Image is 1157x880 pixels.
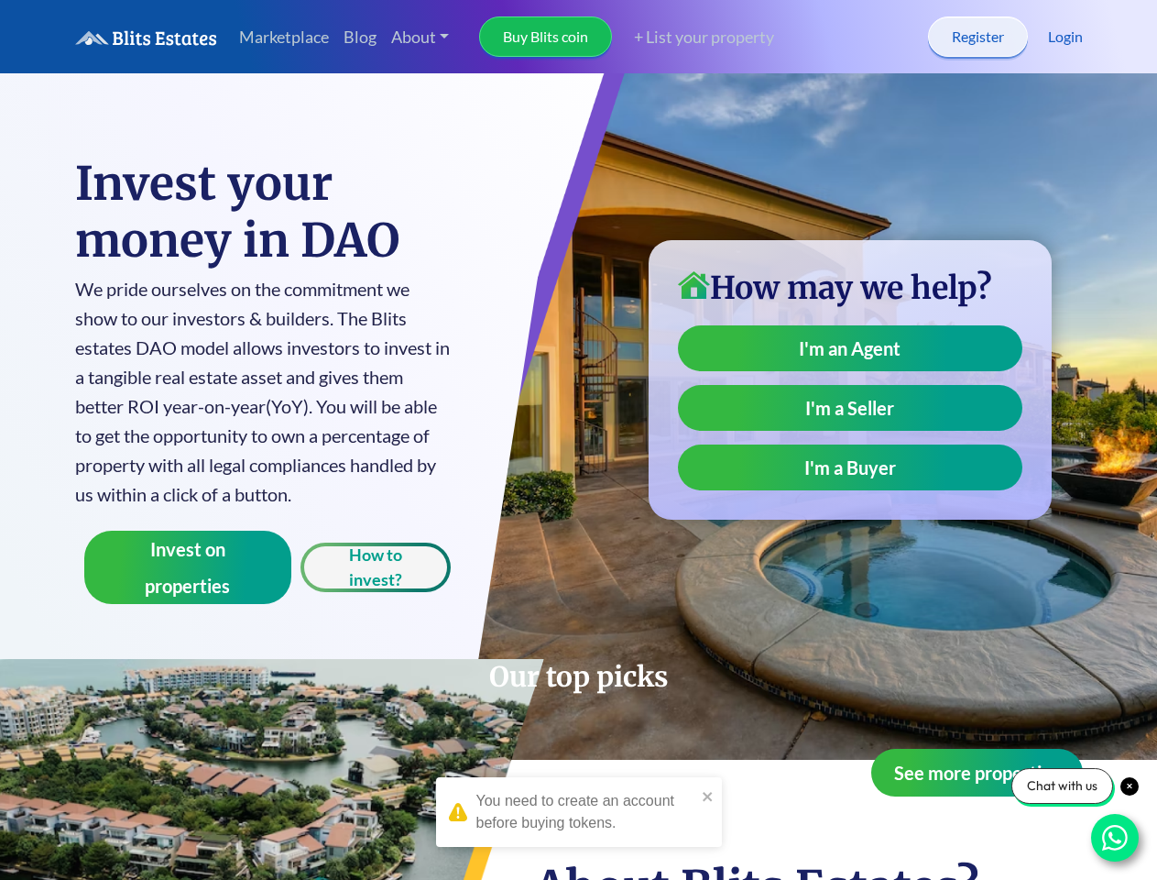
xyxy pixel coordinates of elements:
[75,30,217,46] img: logo.6a08bd47fd1234313fe35534c588d03a.svg
[612,25,774,49] a: + List your property
[336,17,384,57] a: Blog
[678,385,1022,431] a: I'm a Seller
[1048,26,1083,48] a: Login
[300,543,451,592] button: How to invest?
[84,531,292,604] button: Invest on properties
[678,271,710,299] img: home-icon
[476,790,696,834] div: You need to create an account before buying tokens.
[871,749,1083,797] button: See more properties
[678,445,1022,490] a: I'm a Buyer
[479,16,612,57] a: Buy Blits coin
[678,269,1022,307] h3: How may we help?
[75,659,1083,694] h2: Our top picks
[1011,768,1113,804] div: Chat with us
[678,325,1022,371] a: I'm an Agent
[75,274,452,509] p: We pride ourselves on the commitment we show to our investors & builders. The Blits estates DAO m...
[928,16,1028,57] a: Register
[702,785,715,807] button: close
[75,156,452,269] h1: Invest your money in DAO
[384,17,457,57] a: About
[232,17,336,57] a: Marketplace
